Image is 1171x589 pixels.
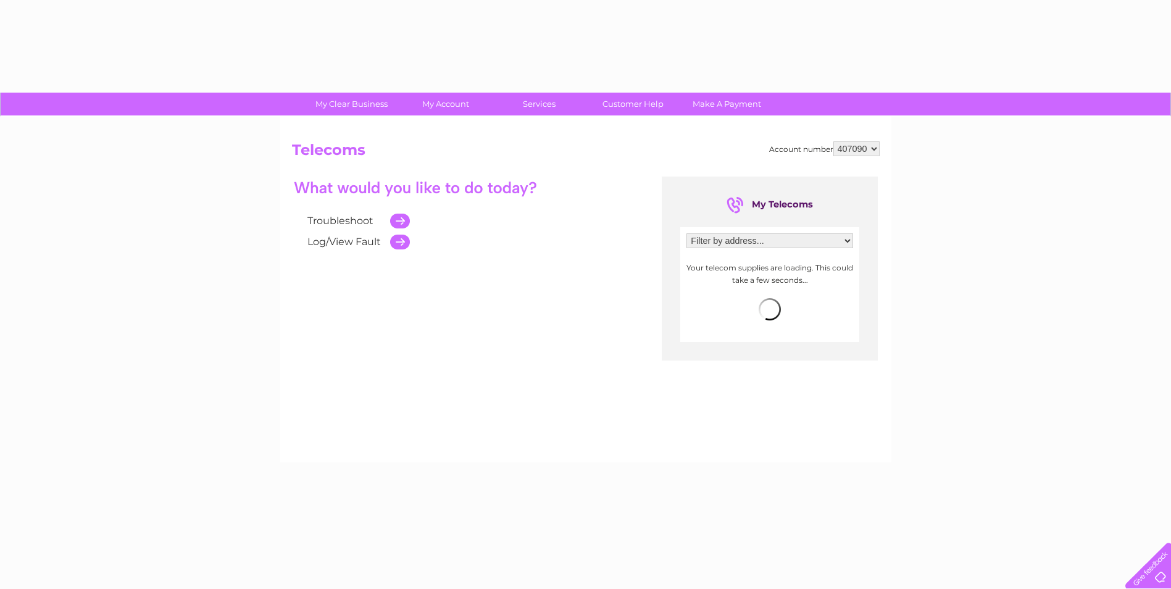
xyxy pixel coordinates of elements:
[307,236,381,248] a: Log/View Fault
[292,141,880,165] h2: Telecoms
[759,298,781,320] img: loading
[301,93,402,115] a: My Clear Business
[727,195,813,215] div: My Telecoms
[488,93,590,115] a: Services
[394,93,496,115] a: My Account
[686,262,853,285] p: Your telecom supplies are loading. This could take a few seconds...
[769,141,880,156] div: Account number
[582,93,684,115] a: Customer Help
[307,215,373,227] a: Troubleshoot
[676,93,778,115] a: Make A Payment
